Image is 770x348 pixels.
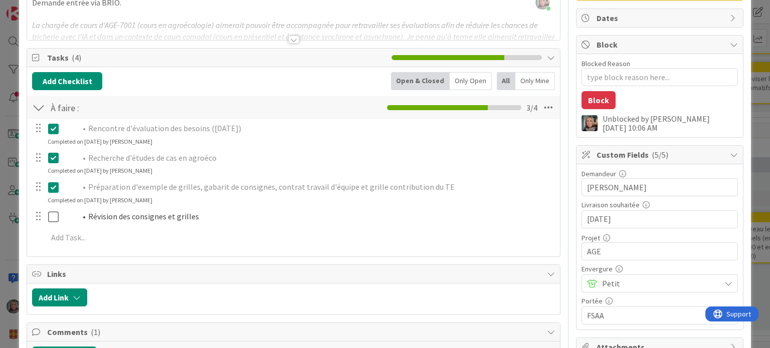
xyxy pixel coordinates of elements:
li: Révision des consignes et grilles [76,211,553,222]
img: SP [582,115,598,131]
span: ( 1 ) [91,327,100,337]
span: Comments [47,326,541,338]
input: Add Checklist... [47,99,273,117]
label: Projet [582,233,600,242]
button: Add Checklist [32,72,102,90]
div: Only Mine [515,72,555,90]
div: Portée [582,297,738,304]
li: Rencontre d'évaluation des besoins ([DATE]) [76,123,553,134]
div: Only Open [450,72,492,90]
span: FSAA [587,309,720,321]
span: Petit [602,276,715,290]
div: Completed on [DATE] by [PERSON_NAME] [48,137,152,146]
span: Block [597,39,725,51]
div: All [497,72,515,90]
span: ( 5/5 ) [652,150,668,160]
li: Préparation d'exemple de grilles, gabarit de consignes, contrat travail d'équipe et grille contri... [76,181,553,193]
div: Livraison souhaitée [582,201,738,208]
div: Envergure [582,265,738,272]
span: 3 / 4 [526,102,537,114]
button: Add Link [32,288,87,306]
button: Block [582,91,616,109]
span: Dates [597,12,725,24]
span: Custom Fields [597,149,725,161]
div: Completed on [DATE] by [PERSON_NAME] [48,166,152,175]
li: Recherche d'études de cas en agroéco [76,152,553,164]
input: MM/DD/YYYY [587,211,732,228]
span: Support [21,2,46,14]
span: Tasks [47,52,386,64]
span: Links [47,268,541,280]
div: Completed on [DATE] by [PERSON_NAME] [48,196,152,205]
label: Blocked Reason [582,59,630,68]
div: Unblocked by [PERSON_NAME] [DATE] 10:06 AM [603,114,738,132]
label: Demandeur [582,169,616,178]
div: Open & Closed [391,72,450,90]
span: ( 4 ) [72,53,81,63]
